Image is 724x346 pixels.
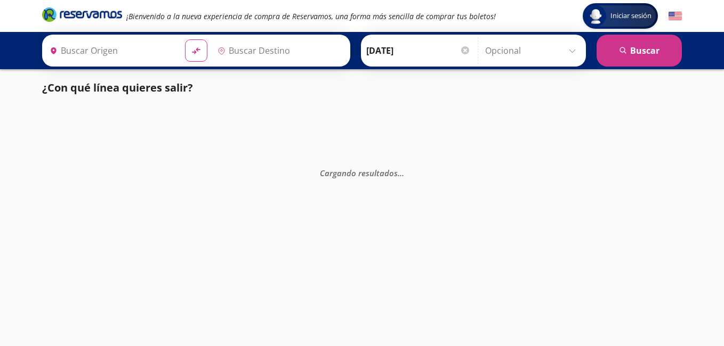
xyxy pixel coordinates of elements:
input: Elegir Fecha [366,37,471,64]
span: . [400,168,402,178]
span: Iniciar sesión [606,11,656,21]
span: . [398,168,400,178]
input: Buscar Origen [45,37,176,64]
p: ¿Con qué línea quieres salir? [42,80,193,96]
span: . [402,168,404,178]
button: Buscar [597,35,682,67]
a: Brand Logo [42,6,122,26]
i: Brand Logo [42,6,122,22]
input: Opcional [485,37,581,64]
em: Cargando resultados [320,168,404,178]
button: English [669,10,682,23]
em: ¡Bienvenido a la nueva experiencia de compra de Reservamos, una forma más sencilla de comprar tus... [126,11,496,21]
input: Buscar Destino [213,37,344,64]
